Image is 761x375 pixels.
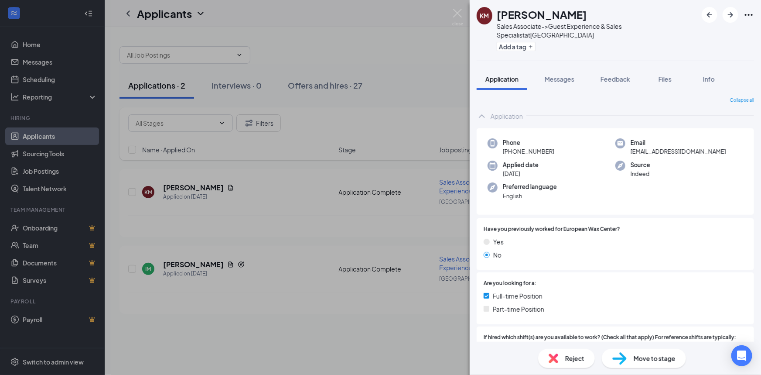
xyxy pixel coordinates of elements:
span: Indeed [631,169,650,178]
span: Full-time Position [493,291,543,301]
span: If hired which shift(s) are you available to work? (Check all that apply) For reference shifts ar... [484,334,747,350]
span: [PHONE_NUMBER] [503,147,554,156]
span: Have you previously worked for European Wax Center? [484,225,620,234]
span: [EMAIL_ADDRESS][DOMAIN_NAME] [631,147,726,156]
svg: Ellipses [744,10,754,20]
span: Applied date [503,161,539,169]
div: Sales Associate->Guest Experience & Sales Specialist at [GEOGRAPHIC_DATA] [497,22,697,39]
h1: [PERSON_NAME] [497,7,587,22]
span: No [493,250,502,260]
button: ArrowLeftNew [702,7,717,23]
span: Part-time Position [493,304,544,314]
span: Are you looking for a: [484,279,536,288]
div: Application [491,112,523,120]
span: Preferred language [503,182,557,191]
span: [DATE] [503,169,539,178]
svg: ArrowRight [725,10,736,20]
span: Info [703,75,715,83]
div: KM [480,11,489,20]
span: Move to stage [634,354,676,363]
span: Reject [565,354,584,363]
span: Messages [545,75,574,83]
button: ArrowRight [723,7,738,23]
div: Open Intercom Messenger [731,345,752,366]
svg: ChevronUp [477,111,487,121]
span: Application [485,75,519,83]
span: Source [631,161,650,169]
span: Yes [493,237,504,247]
span: Feedback [601,75,630,83]
span: English [503,192,557,200]
span: Phone [503,138,554,147]
span: Email [631,138,726,147]
span: Files [659,75,672,83]
svg: ArrowLeftNew [704,10,715,20]
button: PlusAdd a tag [497,42,536,51]
svg: Plus [528,44,533,49]
span: Collapse all [730,97,754,104]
